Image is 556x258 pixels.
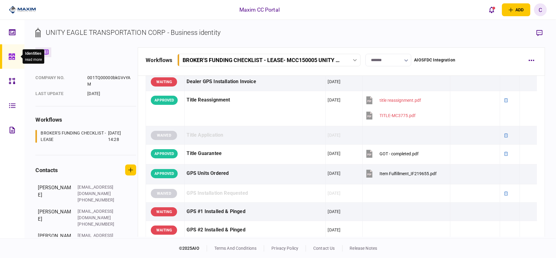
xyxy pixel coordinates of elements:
div: APPROVED [151,96,178,105]
div: WAITING [151,77,177,87]
div: Identities [25,50,42,57]
div: GPS #1 Installed & Pinged [187,205,323,219]
div: Title Application [187,128,323,142]
div: last update [35,90,81,97]
div: [PERSON_NAME] [38,232,71,252]
div: [PHONE_NUMBER] [78,221,117,227]
button: open adding identity options [502,3,530,16]
div: [EMAIL_ADDRESS][DOMAIN_NAME] [78,184,117,197]
div: [DATE] [87,90,132,97]
div: [PERSON_NAME] [38,208,71,227]
div: Title Reassignment [187,93,323,107]
div: Maxim CC Portal [239,6,280,14]
a: contact us [313,246,335,251]
div: GOT - completed.pdf [380,151,419,156]
div: BROKER'S FUNDING CHECKLIST - LEASE - MCC150005 UNITY EAGLE TRANSPORTATION [183,57,342,63]
div: WAITING [151,226,177,235]
div: WAIVED [151,131,177,140]
div: WAITING [151,207,177,216]
div: [DATE] [328,190,341,196]
div: title reassignment.pdf [380,98,421,103]
div: [DATE] [328,208,341,215]
div: Title Guarantee [187,147,323,160]
div: GPS #2 Installed & Pinged [187,223,323,237]
a: BROKER'S FUNDING CHECKLIST - LEASE[DATE] 14:28 [35,130,129,143]
div: APPROVED [151,149,178,158]
a: terms and conditions [214,246,257,251]
div: [DATE] [328,97,341,103]
button: GOT - completed.pdf [365,147,419,160]
div: [DATE] [328,79,341,85]
div: [EMAIL_ADDRESS][DOMAIN_NAME] [78,232,117,245]
img: client company logo [9,5,36,14]
div: TITLE-MC3775.pdf [380,113,416,118]
div: workflows [35,116,136,124]
div: [DATE] 14:28 [108,130,129,143]
div: GPS Installation Requested [187,186,323,200]
div: [DATE] [328,132,341,138]
div: AIOSFDC Integration [414,57,456,63]
div: © 2025 AIO [179,245,207,252]
button: open notifications list [485,3,498,16]
button: C [534,3,547,16]
a: release notes [350,246,377,251]
div: GPS Units Ordered [187,167,323,180]
div: WAIVED [151,189,177,198]
div: Dealer GPS Installation Invoice [187,75,323,89]
div: Item Fulfillment_IF219655.pdf [380,171,437,176]
div: [DATE] [328,170,341,176]
div: contacts [35,166,58,174]
div: [DATE] [328,227,341,233]
div: 001TQ00000bkGVvYAM [87,75,132,87]
div: BROKER'S FUNDING CHECKLIST - LEASE [41,130,107,143]
div: APPROVED [151,169,178,178]
div: workflows [146,56,172,64]
a: privacy policy [271,246,298,251]
div: [PERSON_NAME] [38,184,71,203]
button: Item Fulfillment_IF219655.pdf [365,167,437,180]
button: title reassignment.pdf [365,93,421,107]
div: [DATE] [328,150,341,157]
div: [PHONE_NUMBER] [78,197,117,203]
div: UNITY EAGLE TRANSPORTATION CORP - Business identity [46,28,220,38]
div: company no. [35,75,81,87]
button: BROKER'S FUNDING CHECKLIST - LEASE- MCC150005 UNITY EAGLE TRANSPORTATION [177,54,361,66]
div: [EMAIL_ADDRESS][DOMAIN_NAME] [78,208,117,221]
button: read more [25,57,42,62]
button: TITLE-MC3775.pdf [365,109,416,122]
